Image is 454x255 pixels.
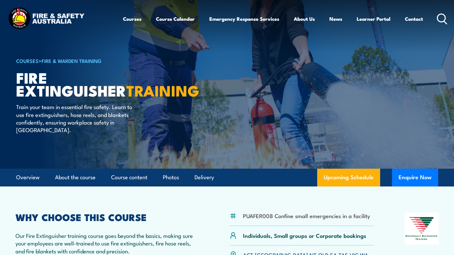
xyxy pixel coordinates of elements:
[392,169,438,186] button: Enquire Now
[243,232,366,239] p: Individuals, Small groups or Corporate bookings
[357,11,390,27] a: Learner Portal
[294,11,315,27] a: About Us
[405,11,423,27] a: Contact
[243,212,370,219] li: PUAFER008 Confine small emergencies in a facility
[156,11,195,27] a: Course Calendar
[55,169,96,186] a: About the course
[329,11,342,27] a: News
[16,169,40,186] a: Overview
[16,57,179,65] h6: >
[16,103,136,134] p: Train your team in essential fire safety. Learn to use fire extinguishers, hose reels, and blanke...
[16,57,39,64] a: COURSES
[111,169,147,186] a: Course content
[42,57,102,64] a: Fire & Warden Training
[123,11,141,27] a: Courses
[209,11,279,27] a: Emergency Response Services
[405,212,439,244] img: Nationally Recognised Training logo.
[163,169,179,186] a: Photos
[317,169,380,186] a: Upcoming Schedule
[16,71,179,97] h1: Fire Extinguisher
[15,212,199,221] h2: WHY CHOOSE THIS COURSE
[195,169,214,186] a: Delivery
[126,79,199,101] strong: TRAINING
[15,232,199,255] p: Our Fire Extinguisher training course goes beyond the basics, making sure your employees are well...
